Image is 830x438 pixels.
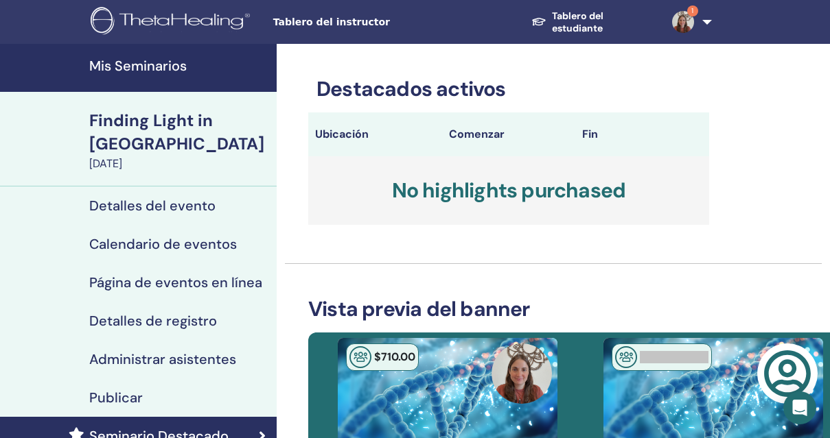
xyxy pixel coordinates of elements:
img: logo.png [91,7,255,38]
img: default.jpg [672,11,694,33]
th: Comenzar [442,112,576,156]
h4: Calendario de eventos [89,236,237,252]
h4: Detalles de registro [89,313,217,329]
a: Tablero del estudiante [520,3,661,41]
img: In-Person Seminar [349,346,371,368]
h3: No highlights purchased [308,156,709,225]
span: $ 710 .00 [374,350,415,364]
div: [DATE] [89,156,268,172]
span: 1 [687,5,698,16]
a: Finding Light in [GEOGRAPHIC_DATA][DATE] [81,109,277,172]
span: Tablero del instructor [273,15,479,29]
h4: Administrar asistentes [89,351,236,367]
div: Finding Light in [GEOGRAPHIC_DATA] [89,109,268,156]
img: user-circle-regular.svg [763,350,811,398]
img: In-Person Seminar [615,346,637,368]
h4: Página de eventos en línea [89,274,262,291]
th: Ubicación [308,112,442,156]
h4: Detalles del evento [89,197,216,214]
h4: Mis Seminarios [89,58,268,74]
h3: Destacados activos [308,77,709,101]
th: Fin [575,112,709,156]
div: Open Intercom Messenger [783,391,816,424]
h4: Publicar [89,389,143,406]
img: default.jpg [492,343,552,404]
img: graduation-cap-white.svg [531,16,547,27]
